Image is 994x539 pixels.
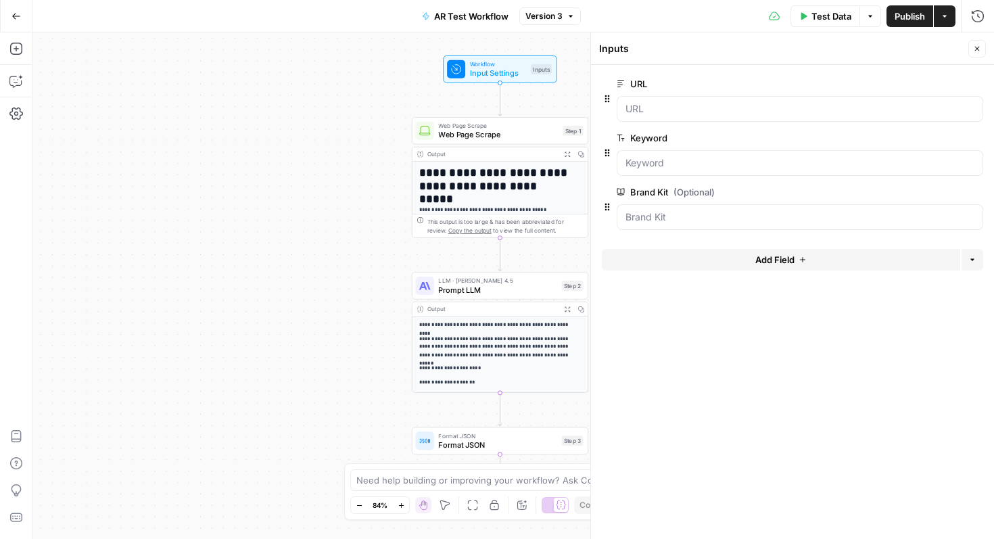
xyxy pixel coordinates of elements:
[438,129,558,141] span: Web Page Scrape
[625,210,974,224] input: Brand Kit
[438,431,557,440] span: Format JSON
[438,121,558,130] span: Web Page Scrape
[498,238,502,271] g: Edge from step_1 to step_2
[562,281,584,291] div: Step 2
[617,77,907,91] label: URL
[886,5,933,27] button: Publish
[438,276,557,285] span: LLM · [PERSON_NAME] 4.5
[625,102,974,116] input: URL
[525,10,563,22] span: Version 3
[470,68,526,79] span: Input Settings
[438,439,557,450] span: Format JSON
[498,83,502,116] g: Edge from start to step_1
[427,217,584,235] div: This output is too large & has been abbreviated for review. to view the full content.
[617,131,907,145] label: Keyword
[470,60,526,68] span: Workflow
[790,5,859,27] button: Test Data
[579,499,600,511] span: Copy
[673,185,715,199] span: (Optional)
[617,185,907,199] label: Brand Kit
[427,149,557,158] div: Output
[373,500,387,511] span: 84%
[599,42,964,55] div: Inputs
[602,249,960,271] button: Add Field
[427,304,557,313] div: Output
[625,156,974,170] input: Keyword
[562,436,584,446] div: Step 3
[434,9,508,23] span: AR Test Workflow
[412,55,588,83] div: WorkflowInput SettingsInputs
[414,5,517,27] button: AR Test Workflow
[755,253,795,266] span: Add Field
[498,393,502,426] g: Edge from step_2 to step_3
[563,126,583,136] div: Step 1
[412,427,588,454] div: Format JSONFormat JSONStep 3
[895,9,925,23] span: Publish
[438,284,557,296] span: Prompt LLM
[531,64,552,74] div: Inputs
[574,496,605,514] button: Copy
[519,7,581,25] button: Version 3
[448,227,492,234] span: Copy the output
[811,9,851,23] span: Test Data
